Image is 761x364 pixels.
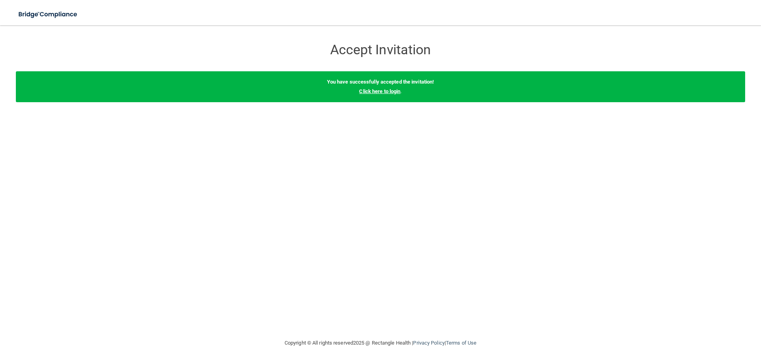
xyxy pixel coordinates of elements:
[413,340,444,346] a: Privacy Policy
[327,79,434,85] b: You have successfully accepted the invitation!
[623,308,751,339] iframe: Drift Widget Chat Controller
[12,6,85,23] img: bridge_compliance_login_screen.278c3ca4.svg
[359,88,400,94] a: Click here to login
[236,42,525,57] h3: Accept Invitation
[236,330,525,356] div: Copyright © All rights reserved 2025 @ Rectangle Health | |
[16,71,745,102] div: .
[446,340,476,346] a: Terms of Use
